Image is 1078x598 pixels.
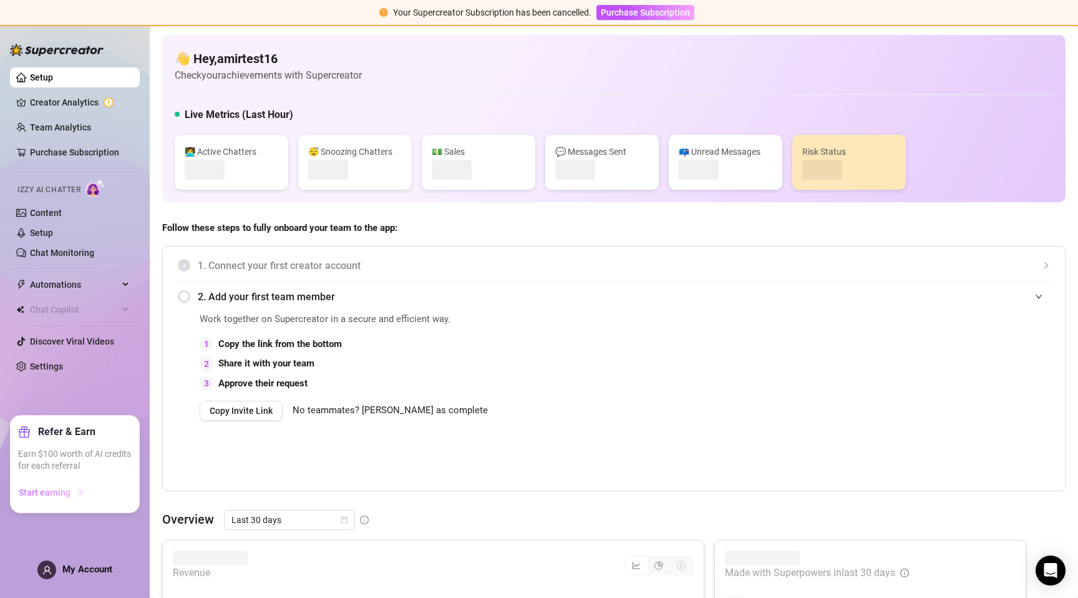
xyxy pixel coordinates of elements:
a: Settings [30,361,63,371]
a: Purchase Subscription [30,147,119,157]
strong: Approve their request [218,378,308,389]
a: Setup [30,228,53,238]
a: Discover Viral Videos [30,336,114,346]
a: Creator Analytics exclamation-circle [30,92,130,112]
a: Setup [30,72,53,82]
div: 2. Add your first team member [178,282,1050,312]
span: Copy Invite Link [210,406,273,416]
span: Work together on Supercreator in a secure and efficient way. [200,312,769,327]
span: exclamation-circle [379,8,388,17]
button: Copy Invite Link [200,401,283,421]
button: Start earningarrow-right [18,483,85,502]
button: Purchase Subscription [596,5,694,20]
a: Chat Monitoring [30,248,94,258]
strong: Follow these steps to fully onboard your team to the app: [162,222,397,233]
a: Purchase Subscription [596,7,694,17]
strong: Copy the link from the bottom [218,338,342,350]
div: 📪 Unread Messages [679,145,772,159]
a: Team Analytics [30,122,91,132]
article: Overview [162,510,214,529]
h5: Live Metrics (Last Hour) [185,107,293,122]
a: Content [30,208,62,218]
span: thunderbolt [16,280,26,290]
span: collapsed [1042,262,1050,269]
strong: Share it with your team [218,358,314,369]
span: gift [18,426,31,438]
div: 👩‍💻 Active Chatters [185,145,278,159]
div: Risk Status [802,145,896,159]
span: Chat Copilot [30,300,119,320]
span: 2. Add your first team member [198,289,1050,305]
span: My Account [62,564,112,575]
span: Earn $100 worth of AI credits for each referral [18,448,132,473]
img: logo-BBDzfeDw.svg [10,44,104,56]
a: Start earningarrow-right [18,483,132,502]
strong: Refer & Earn [38,426,95,438]
img: AI Chatter [85,179,105,197]
div: 1 [200,337,213,351]
div: 💵 Sales [432,145,525,159]
div: 💬 Messages Sent [555,145,649,159]
span: No teammates? [PERSON_NAME] as complete [293,403,488,418]
span: Start earning [19,488,70,498]
iframe: Adding Team Members [800,312,1050,472]
article: Check your achievements with Supercreator [175,67,362,83]
div: 3 [200,376,213,390]
span: user [42,566,52,575]
div: 2 [200,357,213,371]
span: calendar [341,516,348,524]
h4: 👋 Hey, amirtest16 [175,50,362,67]
div: 1. Connect your first creator account [178,250,1050,281]
span: Your Supercreator Subscription has been cancelled. [393,7,591,17]
span: 1. Connect your first creator account [198,258,1050,273]
span: Purchase Subscription [601,7,690,17]
span: Last 30 days [231,511,347,529]
span: Automations [30,275,119,295]
span: Izzy AI Chatter [17,184,80,196]
div: 😴 Snoozing Chatters [308,145,402,159]
span: arrow-right [75,488,84,497]
span: info-circle [360,516,369,524]
div: Open Intercom Messenger [1036,556,1066,586]
img: Chat Copilot [16,305,24,314]
span: expanded [1035,293,1042,300]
